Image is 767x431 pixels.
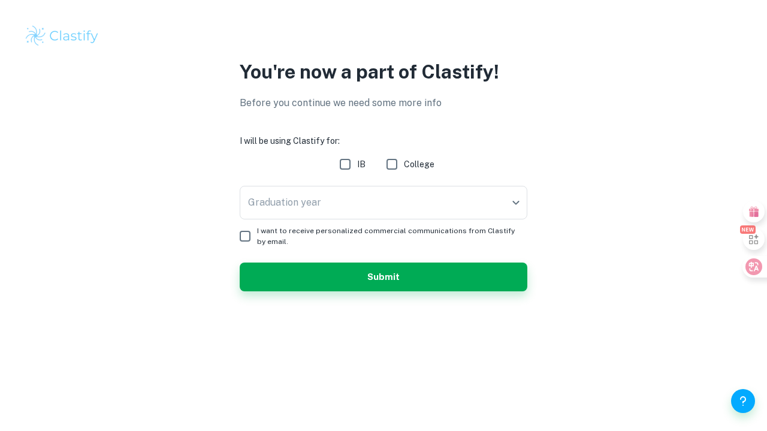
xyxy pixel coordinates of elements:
button: Help and Feedback [731,389,755,413]
p: Before you continue we need some more info [240,96,527,110]
span: I want to receive personalized commercial communications from Clastify by email. [257,225,518,247]
h6: I will be using Clastify for: [240,134,527,147]
button: Submit [240,263,527,291]
img: Clastify logo [24,24,100,48]
span: IB [357,158,366,171]
span: College [404,158,434,171]
a: Clastify logo [24,24,743,48]
p: You're now a part of Clastify! [240,58,527,86]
